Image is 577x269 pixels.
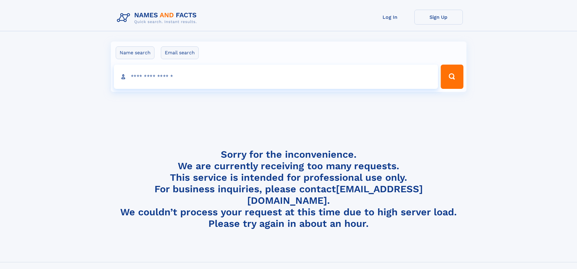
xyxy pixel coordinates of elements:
[114,65,438,89] input: search input
[116,46,154,59] label: Name search
[114,10,202,26] img: Logo Names and Facts
[247,183,423,206] a: [EMAIL_ADDRESS][DOMAIN_NAME]
[161,46,199,59] label: Email search
[441,65,463,89] button: Search Button
[366,10,414,25] a: Log In
[114,149,463,230] h4: Sorry for the inconvenience. We are currently receiving too many requests. This service is intend...
[414,10,463,25] a: Sign Up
